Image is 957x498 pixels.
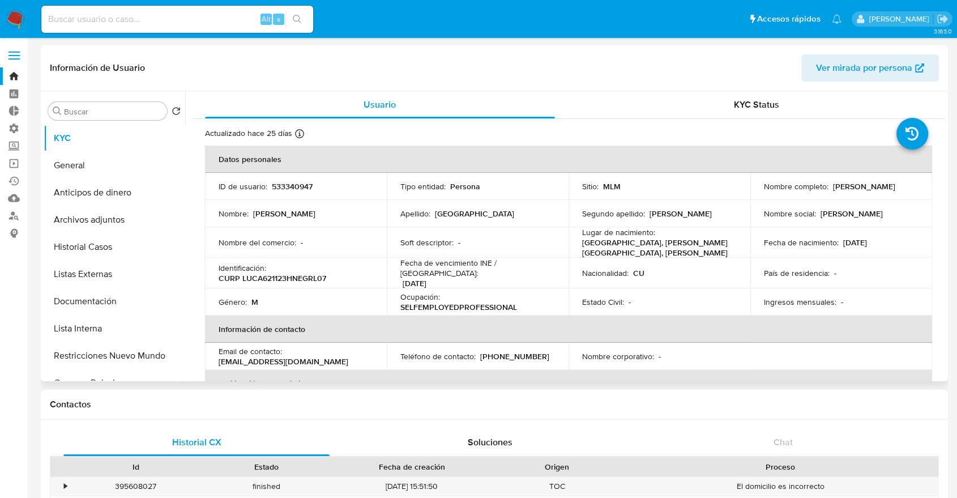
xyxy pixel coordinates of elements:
button: Volver al orden por defecto [172,107,181,119]
p: Segundo apellido : [582,208,645,219]
span: Soluciones [468,436,512,449]
p: CURP LUCA621123HNEGRL07 [219,273,326,283]
button: Lista Interna [44,315,185,342]
p: Ocupación : [400,292,440,302]
p: Identificación : [219,263,266,273]
button: Anticipos de dinero [44,179,185,206]
div: Proceso [630,461,930,473]
p: MLM [603,181,621,191]
span: Usuario [364,98,396,111]
p: [GEOGRAPHIC_DATA], [PERSON_NAME][GEOGRAPHIC_DATA], [PERSON_NAME] [582,237,732,258]
p: [PERSON_NAME] [253,208,315,219]
p: [PHONE_NUMBER] [480,351,549,361]
button: Ver mirada por persona [801,54,939,82]
p: [PERSON_NAME] [821,208,883,219]
p: Persona [450,181,480,191]
p: Apellido : [400,208,430,219]
span: Ver mirada por persona [816,54,912,82]
div: Fecha de creación [340,461,484,473]
p: Nombre completo : [764,181,828,191]
span: KYC Status [734,98,779,111]
p: marianela.tarsia@mercadolibre.com [869,14,933,24]
p: - [834,268,836,278]
p: Ingresos mensuales : [764,297,836,307]
input: Buscar [64,107,163,117]
div: El domicilio es incorrecto [622,477,938,496]
p: - [629,297,631,307]
p: - [301,237,303,248]
th: Información de contacto [205,316,932,343]
div: TOC [492,477,622,496]
button: Buscar [53,107,62,116]
span: Accesos rápidos [757,13,821,25]
p: Nombre corporativo : [582,351,654,361]
button: General [44,152,185,179]
a: Salir [937,13,949,25]
h1: Contactos [50,399,939,410]
p: CU [633,268,644,278]
p: Nacionalidad : [582,268,629,278]
p: - [659,351,661,361]
p: Género : [219,297,247,307]
span: Alt [262,14,271,24]
p: [EMAIL_ADDRESS][DOMAIN_NAME] [219,356,348,367]
th: Datos personales [205,146,932,173]
button: Cruces y Relaciones [44,369,185,397]
p: [GEOGRAPHIC_DATA] [435,208,514,219]
span: s [277,14,280,24]
p: [PERSON_NAME] [650,208,712,219]
button: Historial Casos [44,233,185,261]
p: Nombre social : [764,208,816,219]
p: Soft descriptor : [400,237,454,248]
div: Estado [209,461,324,473]
button: search-icon [285,11,309,27]
div: • [64,481,67,492]
p: 533340947 [272,181,313,191]
p: Tipo entidad : [400,181,446,191]
div: [DATE] 15:51:50 [332,477,492,496]
button: Restricciones Nuevo Mundo [44,342,185,369]
p: Nombre del comercio : [219,237,296,248]
p: M [251,297,258,307]
h1: Información de Usuario [50,62,145,74]
p: - [841,297,843,307]
p: [DATE] [843,237,867,248]
button: Listas Externas [44,261,185,288]
p: Sitio : [582,181,599,191]
div: 395608027 [70,477,201,496]
p: [DATE] [403,278,426,288]
a: Notificaciones [832,14,841,24]
p: País de residencia : [764,268,830,278]
p: [PERSON_NAME] [833,181,895,191]
button: Archivos adjuntos [44,206,185,233]
span: Historial CX [172,436,221,449]
div: Origen [499,461,614,473]
p: Fecha de nacimiento : [764,237,839,248]
p: Teléfono de contacto : [400,351,476,361]
button: Documentación [44,288,185,315]
p: SELFEMPLOYEDPROFESSIONAL [400,302,517,312]
span: Chat [774,436,793,449]
p: Fecha de vencimiento INE / [GEOGRAPHIC_DATA] : [400,258,555,278]
div: Id [78,461,193,473]
input: Buscar usuario o caso... [41,12,313,27]
p: Estado Civil : [582,297,624,307]
p: Lugar de nacimiento : [582,227,655,237]
button: KYC [44,125,185,152]
div: finished [201,477,332,496]
p: - [458,237,460,248]
th: Verificación y cumplimiento [205,370,932,397]
p: Email de contacto : [219,346,282,356]
p: Nombre : [219,208,249,219]
p: ID de usuario : [219,181,267,191]
p: Actualizado hace 25 días [205,128,292,139]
